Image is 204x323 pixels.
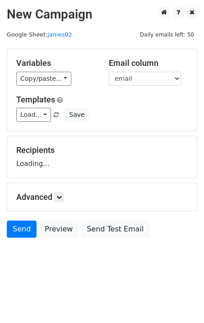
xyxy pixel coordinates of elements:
[47,31,72,38] a: james02
[7,221,37,238] a: Send
[16,108,51,122] a: Load...
[137,30,197,40] span: Daily emails left: 50
[109,58,188,68] h5: Email column
[39,221,79,238] a: Preview
[137,31,197,38] a: Daily emails left: 50
[16,145,188,169] div: Loading...
[159,280,204,323] iframe: Chat Widget
[81,221,149,238] a: Send Test Email
[16,192,188,202] h5: Advanced
[7,31,72,38] small: Google Sheet:
[16,72,71,86] a: Copy/paste...
[16,58,95,68] h5: Variables
[16,145,188,155] h5: Recipients
[7,7,197,22] h2: New Campaign
[65,108,88,122] button: Save
[16,95,55,104] a: Templates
